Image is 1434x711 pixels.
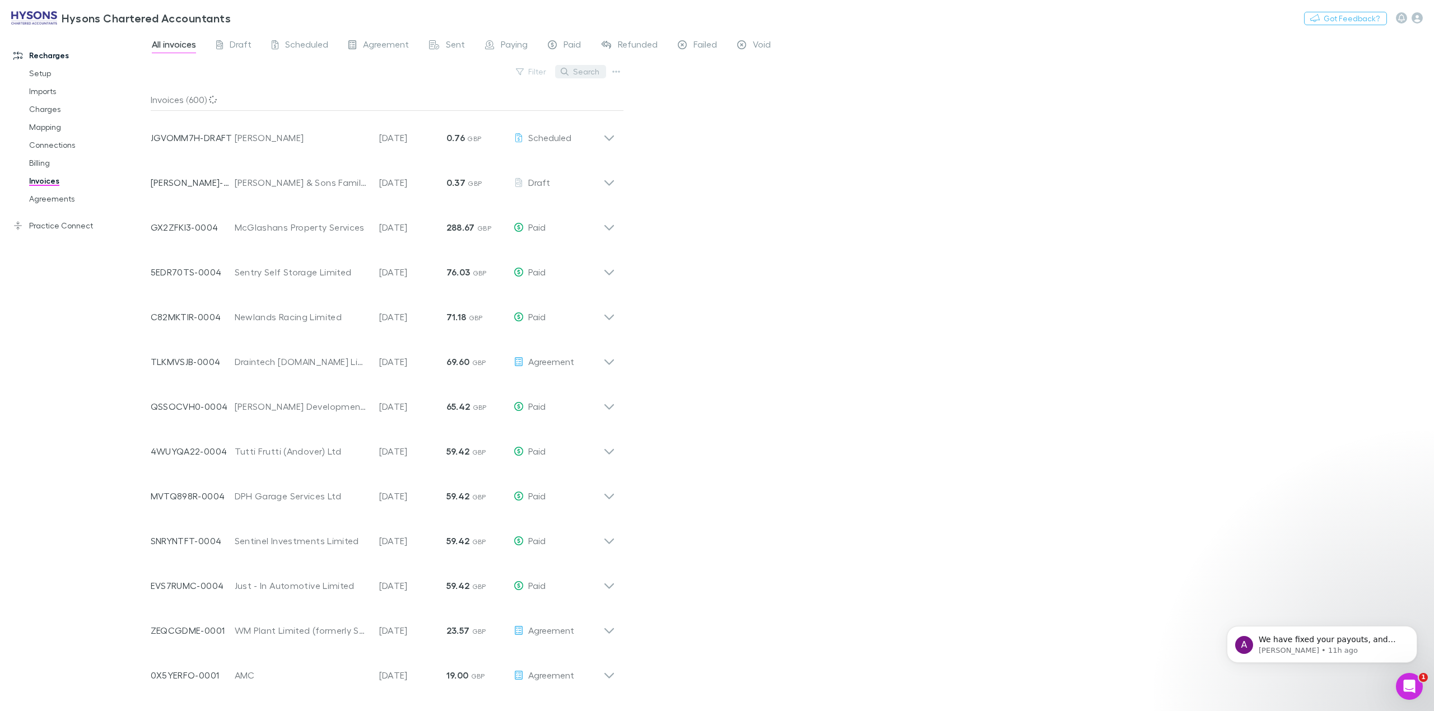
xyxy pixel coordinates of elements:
[18,118,160,136] a: Mapping
[4,4,238,31] a: Hysons Chartered Accountants
[528,311,546,322] span: Paid
[528,535,546,546] span: Paid
[379,489,446,503] p: [DATE]
[235,221,368,234] div: McGlashans Property Services
[379,265,446,279] p: [DATE]
[379,624,446,637] p: [DATE]
[555,65,606,78] button: Search
[753,39,771,53] span: Void
[142,514,624,559] div: SNRYNTFT-0004Sentinel Investments Limited[DATE]59.42 GBPPaid
[472,582,486,591] span: GBP
[528,446,546,456] span: Paid
[528,222,546,232] span: Paid
[379,131,446,144] p: [DATE]
[142,424,624,469] div: 4WUYQA22-0004Tutti Frutti (Andover) Ltd[DATE]59.42 GBPPaid
[446,670,469,681] strong: 19.00
[142,559,624,604] div: EVS7RUMC-0004Just - In Automotive Limited[DATE]59.42 GBPPaid
[142,335,624,380] div: TLKMVSJB-0004Draintech [DOMAIN_NAME] Limited[DATE]69.60 GBPAgreement
[379,176,446,189] p: [DATE]
[528,490,546,501] span: Paid
[379,310,446,324] p: [DATE]
[18,82,160,100] a: Imports
[446,490,470,502] strong: 59.42
[142,648,624,693] div: 0X5YERFO-0001AMC[DATE]19.00 GBPAgreement
[468,179,482,188] span: GBP
[235,579,368,592] div: Just - In Automotive Limited
[446,222,475,233] strong: 288.67
[230,39,252,53] span: Draft
[235,624,368,637] div: WM Plant Limited (formerly Skip Monkey)
[151,534,235,548] p: SNRYNTFT-0004
[235,176,368,189] div: [PERSON_NAME] & Sons Family Butchers Ltd
[379,668,446,682] p: [DATE]
[1396,673,1423,700] iframe: Intercom live chat
[235,668,368,682] div: AMC
[1210,602,1434,681] iframe: Intercom notifications message
[379,579,446,592] p: [DATE]
[693,39,717,53] span: Failed
[473,269,487,277] span: GBP
[528,670,574,680] span: Agreement
[18,190,160,208] a: Agreements
[510,65,553,78] button: Filter
[151,265,235,279] p: 5EDR70TS-0004
[446,311,467,322] strong: 71.18
[472,358,486,367] span: GBP
[142,111,624,156] div: JGVOMM7H-DRAFT[PERSON_NAME][DATE]0.76 GBPScheduled
[446,580,470,591] strong: 59.42
[62,11,231,25] h3: Hysons Chartered Accountants
[379,221,446,234] p: [DATE]
[18,172,160,190] a: Invoices
[528,266,546,277] span: Paid
[363,39,409,53] span: Agreement
[151,489,235,503] p: MVTQ898R-0004
[151,221,235,234] p: GX2ZFKI3-0004
[11,11,57,25] img: Hysons Chartered Accountants's Logo
[469,314,483,322] span: GBP
[618,39,658,53] span: Refunded
[151,355,235,368] p: TLKMVSJB-0004
[151,579,235,592] p: EVS7RUMC-0004
[471,672,485,680] span: GBP
[528,580,546,591] span: Paid
[446,39,465,53] span: Sent
[49,43,193,53] p: Message from Alex, sent 11h ago
[472,627,486,635] span: GBP
[379,355,446,368] p: [DATE]
[151,400,235,413] p: QSSOCVH0-0004
[446,132,465,143] strong: 0.76
[379,445,446,458] p: [DATE]
[235,489,368,503] div: DPH Garage Services Ltd
[235,265,368,279] div: Sentry Self Storage Limited
[446,401,471,412] strong: 65.42
[235,131,368,144] div: [PERSON_NAME]
[235,445,368,458] div: Tutti Frutti (Andover) Ltd
[49,32,189,97] span: We have fixed your payouts, and they are now reconciled. Thank you for your patience. I will clos...
[528,177,550,188] span: Draft
[235,534,368,548] div: Sentinel Investments Limited
[528,401,546,411] span: Paid
[151,668,235,682] p: 0X5YERFO-0001
[1419,673,1428,682] span: 1
[151,131,235,144] p: JGVOMM7H-DRAFT
[142,469,624,514] div: MVTQ898R-0004DPH Garage Services Ltd[DATE]59.42 GBPPaid
[152,39,196,53] span: All invoices
[2,217,160,235] a: Practice Connect
[151,310,235,324] p: C82MKTIR-0004
[151,176,235,189] p: [PERSON_NAME]-0550
[1304,12,1387,25] button: Got Feedback?
[379,400,446,413] p: [DATE]
[142,245,624,290] div: 5EDR70TS-0004Sentry Self Storage Limited[DATE]76.03 GBPPaid
[142,380,624,424] div: QSSOCVH0-0004[PERSON_NAME] Developments Ltd[DATE]65.42 GBPPaid
[446,177,465,188] strong: 0.37
[235,400,368,413] div: [PERSON_NAME] Developments Ltd
[467,134,481,143] span: GBP
[446,356,470,367] strong: 69.60
[472,537,486,546] span: GBP
[18,154,160,172] a: Billing
[446,266,471,278] strong: 76.03
[151,624,235,637] p: ZEQCGDME-0001
[18,136,160,154] a: Connections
